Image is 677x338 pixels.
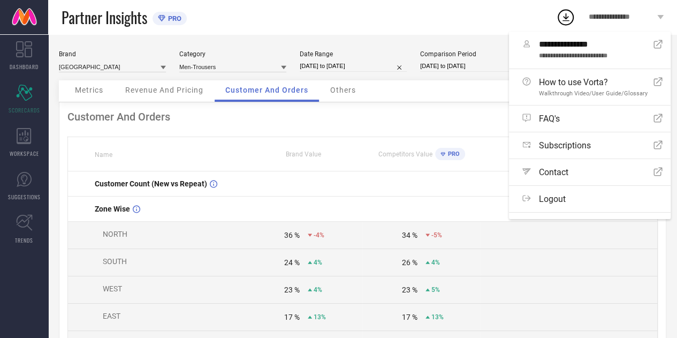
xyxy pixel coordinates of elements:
[314,313,326,321] span: 13%
[284,313,300,321] div: 17 %
[62,6,147,28] span: Partner Insights
[95,179,207,188] span: Customer Count (New vs Repeat)
[314,259,322,266] span: 4%
[165,14,181,22] span: PRO
[103,312,120,320] span: EAST
[509,159,671,185] a: Contact
[431,286,440,294] span: 5%
[300,61,407,72] input: Select date range
[314,231,324,239] span: -4%
[284,286,300,294] div: 23 %
[284,231,300,239] div: 36 %
[539,167,568,177] span: Contact
[509,132,671,159] a: Subscriptions
[378,151,432,158] span: Competitors Value
[9,106,40,114] span: SCORECARDS
[300,50,407,58] div: Date Range
[103,230,127,238] span: NORTH
[539,114,560,124] span: FAQ's
[509,106,671,132] a: FAQ's
[420,61,527,72] input: Select comparison period
[402,286,417,294] div: 23 %
[15,236,33,244] span: TRENDS
[284,258,300,267] div: 24 %
[225,86,308,94] span: Customer And Orders
[402,258,417,267] div: 26 %
[8,193,41,201] span: SUGGESTIONS
[95,205,130,213] span: Zone Wise
[103,257,127,266] span: SOUTH
[103,284,122,293] span: WEST
[431,231,442,239] span: -5%
[67,110,658,123] div: Customer And Orders
[539,194,566,204] span: Logout
[75,86,103,94] span: Metrics
[95,151,112,159] span: Name
[125,86,203,94] span: Revenue And Pricing
[179,50,286,58] div: Category
[59,50,166,58] div: Brand
[539,140,591,151] span: Subscriptions
[445,151,460,157] span: PRO
[402,231,417,239] div: 34 %
[330,86,356,94] span: Others
[420,50,527,58] div: Comparison Period
[10,63,39,71] span: DASHBOARD
[431,259,440,266] span: 4%
[431,313,444,321] span: 13%
[539,77,648,87] span: How to use Vorta?
[286,151,321,158] span: Brand Value
[402,313,417,321] div: 17 %
[556,7,575,27] div: Open download list
[509,69,671,105] a: How to use Vorta?Walkthrough Video/User Guide/Glossary
[539,90,648,97] span: Walkthrough Video/User Guide/Glossary
[314,286,322,294] span: 4%
[10,149,39,157] span: WORKSPACE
